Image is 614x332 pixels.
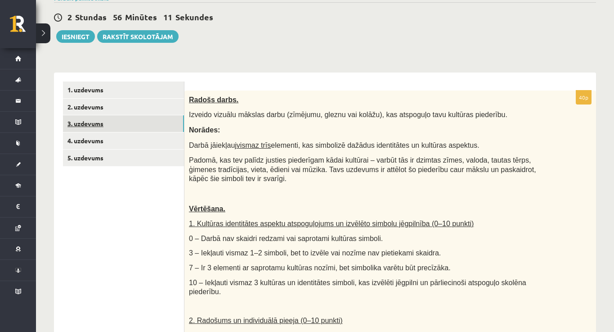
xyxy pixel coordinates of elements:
[175,12,213,22] span: Sekundes
[189,126,220,134] span: Norādes:
[189,111,507,118] span: Izveido vizuālu mākslas darbu (zīmējumu, gleznu vai kolāžu), kas atspoguļo tavu kultūras piederību.
[56,30,95,43] button: Iesniegt
[63,150,184,166] a: 5. uzdevums
[63,115,184,132] a: 3. uzdevums
[189,156,536,182] span: Padomā, kas tev palīdz justies piederīgam kādai kultūrai – varbūt tās ir dzimtas zīmes, valoda, t...
[63,82,184,98] a: 1. uzdevums
[576,90,592,105] p: 40p
[10,16,36,38] a: Rīgas 1. Tālmācības vidusskola
[189,249,441,257] span: 3 – Iekļauti vismaz 1–2 simboli, bet to izvēle vai nozīme nav pietiekami skaidra.
[9,9,393,18] body: Rich Text Editor, wiswyg-editor-user-answer-47433979537500
[189,264,451,272] span: 7 – Ir 3 elementi ar saprotamu kultūras nozīmi, bet simbolika varētu būt precīzāka.
[189,205,225,213] span: Vērtēšana.
[63,132,184,149] a: 4. uzdevums
[97,30,179,43] a: Rakstīt skolotājam
[189,317,343,324] span: 2. Radošums un individuālā pieeja (0–10 punkti)
[75,12,107,22] span: Stundas
[113,12,122,22] span: 56
[189,96,238,104] span: Radošs darbs.
[237,141,271,149] u: vismaz trīs
[63,99,184,115] a: 2. uzdevums
[125,12,157,22] span: Minūtes
[67,12,72,22] span: 2
[163,12,172,22] span: 11
[189,141,480,149] span: Darbā jāiekļauj elementi, kas simbolizē dažādus identitātes un kultūras aspektus.
[189,235,383,242] span: 0 – Darbā nav skaidri redzami vai saprotami kultūras simboli.
[189,279,526,296] span: 10 – Iekļauti vismaz 3 kultūras un identitātes simboli, kas izvēlēti jēgpilni un pārliecinoši ats...
[189,220,474,227] span: 1. Kultūras identitātes aspektu atspoguļojums un izvēlēto simbolu jēgpilnība (0–10 punkti)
